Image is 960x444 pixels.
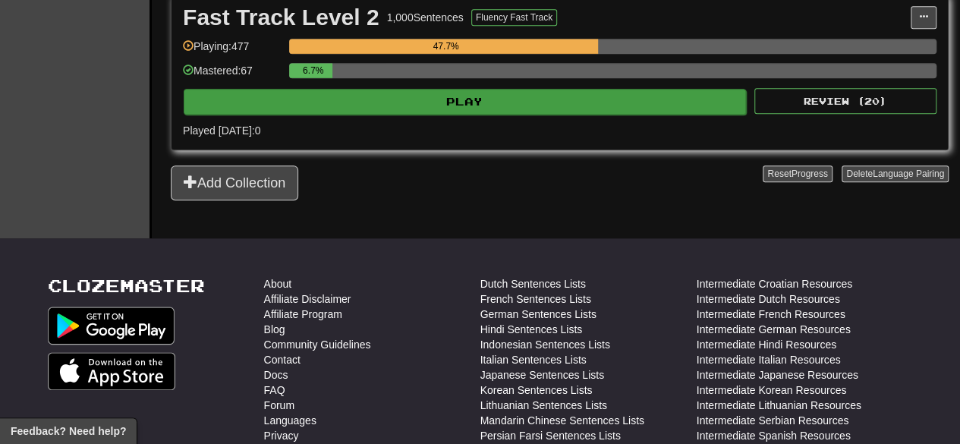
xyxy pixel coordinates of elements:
[264,413,316,428] a: Languages
[697,322,851,337] a: Intermediate German Resources
[754,88,936,114] button: Review (20)
[264,307,342,322] a: Affiliate Program
[294,63,332,78] div: 6.7%
[697,428,851,443] a: Intermediate Spanish Resources
[697,291,840,307] a: Intermediate Dutch Resources
[171,165,298,200] button: Add Collection
[264,398,294,413] a: Forum
[11,424,126,439] span: Open feedback widget
[480,413,644,428] a: Mandarin Chinese Sentences Lists
[387,10,464,25] div: 1,000 Sentences
[264,383,285,398] a: FAQ
[697,307,845,322] a: Intermediate French Resources
[294,39,598,54] div: 47.7%
[183,39,282,64] div: Playing: 477
[873,168,944,179] span: Language Pairing
[697,367,858,383] a: Intermediate Japanese Resources
[480,337,610,352] a: Indonesian Sentences Lists
[264,291,351,307] a: Affiliate Disclaimer
[264,367,288,383] a: Docs
[842,165,949,182] button: DeleteLanguage Pairing
[480,428,621,443] a: Persian Farsi Sentences Lists
[697,413,849,428] a: Intermediate Serbian Resources
[264,337,371,352] a: Community Guidelines
[697,398,861,413] a: Intermediate Lithuanian Resources
[480,322,583,337] a: Hindi Sentences Lists
[697,337,836,352] a: Intermediate Hindi Resources
[471,9,557,26] button: Fluency Fast Track
[480,398,607,413] a: Lithuanian Sentences Lists
[264,322,285,337] a: Blog
[264,352,301,367] a: Contact
[264,428,299,443] a: Privacy
[697,352,841,367] a: Intermediate Italian Resources
[697,383,847,398] a: Intermediate Korean Resources
[48,307,175,345] img: Get it on Google Play
[480,291,591,307] a: French Sentences Lists
[697,276,852,291] a: Intermediate Croatian Resources
[183,124,260,137] span: Played [DATE]: 0
[480,383,593,398] a: Korean Sentences Lists
[480,276,586,291] a: Dutch Sentences Lists
[183,6,379,29] div: Fast Track Level 2
[480,307,596,322] a: German Sentences Lists
[183,63,282,88] div: Mastered: 67
[763,165,832,182] button: ResetProgress
[48,352,176,390] img: Get it on App Store
[184,89,746,115] button: Play
[480,352,587,367] a: Italian Sentences Lists
[480,367,604,383] a: Japanese Sentences Lists
[48,276,205,295] a: Clozemaster
[792,168,828,179] span: Progress
[264,276,292,291] a: About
